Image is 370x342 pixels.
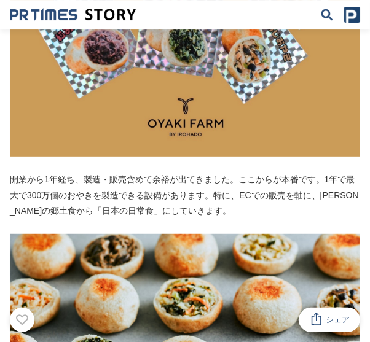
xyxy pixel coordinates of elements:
[326,314,350,325] span: シェア
[10,172,360,219] p: 開業から1年経ち、製造・販売含めて余裕が出てきました。ここからが本番です。1年で最大で300万個のおやきを製造できる設備があります。特に、ECでの販売を軸に、[PERSON_NAME]の郷土食か...
[10,8,136,21] img: 成果の裏側にあるストーリーをメディアに届ける
[299,308,360,332] button: シェア
[344,7,360,23] img: prtimes
[10,8,136,21] a: 成果の裏側にあるストーリーをメディアに届ける 成果の裏側にあるストーリーをメディアに届ける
